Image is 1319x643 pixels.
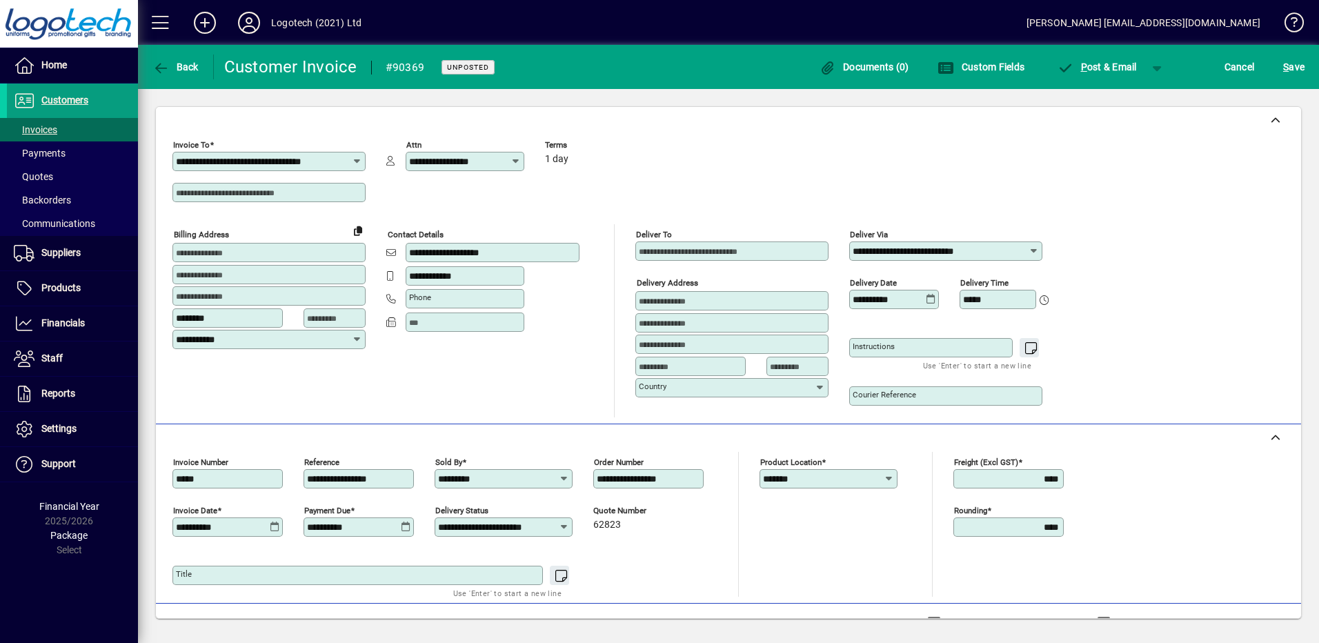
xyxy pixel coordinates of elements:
mat-label: Product location [760,457,822,467]
mat-label: Country [639,382,666,391]
span: Products [41,282,81,293]
span: Communications [14,218,95,229]
a: Knowledge Base [1274,3,1302,48]
span: ave [1283,56,1305,78]
label: Show Cost/Profit [1113,616,1193,630]
span: Product [1207,612,1263,634]
a: Backorders [7,188,138,212]
div: Logotech (2021) Ltd [271,12,361,34]
div: [PERSON_NAME] [EMAIL_ADDRESS][DOMAIN_NAME] [1027,12,1260,34]
label: Show Line Volumes/Weights [944,616,1073,630]
span: Reports [41,388,75,399]
mat-label: Phone [409,293,431,302]
span: Customers [41,95,88,106]
mat-hint: Use 'Enter' to start a new line [453,585,562,601]
span: Home [41,59,67,70]
mat-label: Delivery date [850,278,897,288]
a: Communications [7,212,138,235]
a: Support [7,447,138,482]
mat-label: Title [176,569,192,579]
mat-label: Rounding [954,506,987,515]
button: Save [1280,55,1308,79]
div: #90369 [386,57,425,79]
span: Financials [41,317,85,328]
span: 62823 [593,520,621,531]
button: Post & Email [1050,55,1144,79]
button: Copy to Delivery address [347,219,369,241]
button: Custom Fields [934,55,1028,79]
a: Settings [7,412,138,446]
span: ost & Email [1057,61,1137,72]
a: Financials [7,306,138,341]
a: Home [7,48,138,83]
span: Staff [41,353,63,364]
span: Quote number [593,506,676,515]
span: Settings [41,423,77,434]
mat-label: Attn [406,140,422,150]
span: Custom Fields [938,61,1024,72]
a: Quotes [7,165,138,188]
mat-label: Courier Reference [853,390,916,399]
a: Invoices [7,118,138,141]
mat-label: Deliver To [636,230,672,239]
span: Documents (0) [820,61,909,72]
mat-label: Reference [304,457,339,467]
mat-label: Deliver via [850,230,888,239]
mat-label: Invoice To [173,140,210,150]
mat-label: Sold by [435,457,462,467]
mat-label: Invoice date [173,506,217,515]
button: Product [1200,611,1270,635]
a: Staff [7,342,138,376]
a: Payments [7,141,138,165]
span: Suppliers [41,247,81,258]
span: Financial Year [39,501,99,512]
mat-label: Payment due [304,506,350,515]
button: Product History [822,611,903,635]
mat-label: Freight (excl GST) [954,457,1018,467]
mat-label: Delivery time [960,278,1009,288]
a: Reports [7,377,138,411]
span: Cancel [1224,56,1255,78]
span: P [1081,61,1087,72]
mat-label: Instructions [853,342,895,351]
button: Cancel [1221,55,1258,79]
span: Terms [545,141,628,150]
mat-label: Order number [594,457,644,467]
button: Profile [227,10,271,35]
span: Package [50,530,88,541]
span: Back [152,61,199,72]
mat-label: Invoice number [173,457,228,467]
span: 1 day [545,154,568,165]
span: Quotes [14,171,53,182]
span: Support [41,458,76,469]
span: Product History [827,612,897,634]
mat-hint: Use 'Enter' to start a new line [923,357,1031,373]
div: Customer Invoice [224,56,357,78]
span: Invoices [14,124,57,135]
button: Back [149,55,202,79]
span: Backorders [14,195,71,206]
app-page-header-button: Back [138,55,214,79]
button: Add [183,10,227,35]
button: Documents (0) [816,55,913,79]
a: Suppliers [7,236,138,270]
a: Products [7,271,138,306]
span: Unposted [447,63,489,72]
mat-label: Delivery status [435,506,488,515]
span: S [1283,61,1289,72]
span: Payments [14,148,66,159]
